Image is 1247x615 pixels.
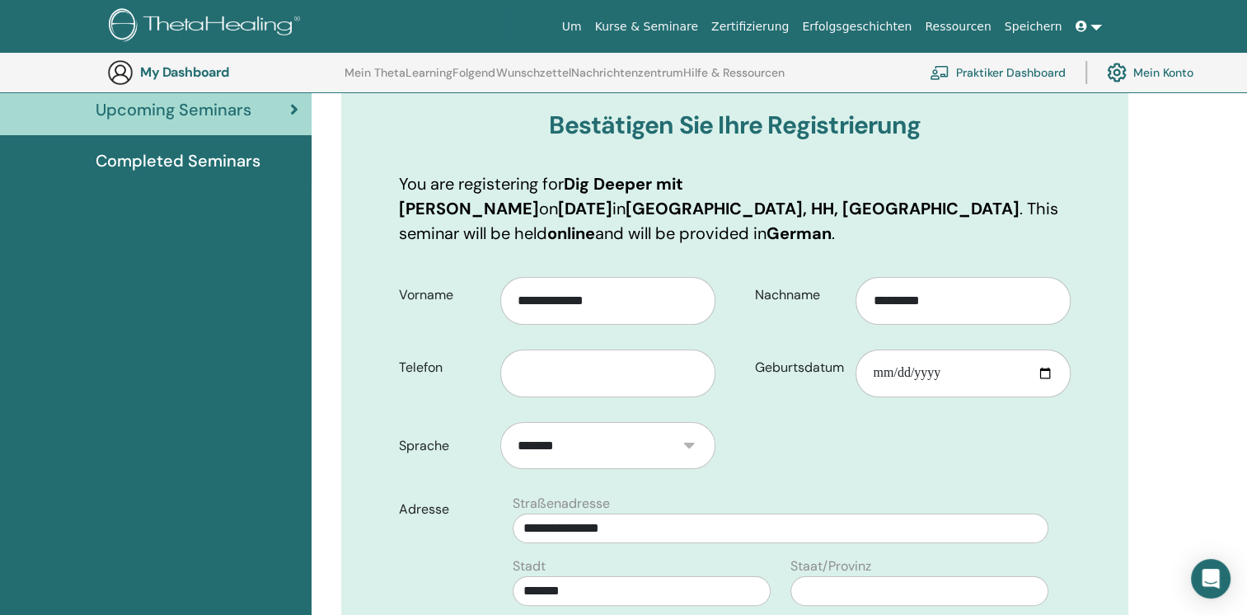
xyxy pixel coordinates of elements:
[556,12,588,42] a: Um
[399,110,1071,140] h3: Bestätigen Sie Ihre Registrierung
[96,148,260,173] span: Completed Seminars
[588,12,705,42] a: Kurse & Seminare
[387,430,500,462] label: Sprache
[1107,54,1193,91] a: Mein Konto
[558,198,612,219] b: [DATE]
[626,198,1020,219] b: [GEOGRAPHIC_DATA], HH, [GEOGRAPHIC_DATA]
[399,171,1071,246] p: You are registering for on in . This seminar will be held and will be provided in .
[387,494,503,525] label: Adresse
[743,352,856,383] label: Geburtsdatum
[683,66,785,92] a: Hilfe & Ressourcen
[345,66,452,92] a: Mein ThetaLearning
[399,173,683,219] b: Dig Deeper mit [PERSON_NAME]
[766,223,832,244] b: German
[107,59,134,86] img: generic-user-icon.jpg
[496,66,571,92] a: Wunschzettel
[571,66,683,92] a: Nachrichtenzentrum
[109,8,306,45] img: logo.png
[790,556,871,576] label: Staat/Provinz
[795,12,918,42] a: Erfolgsgeschichten
[387,352,500,383] label: Telefon
[930,54,1066,91] a: Praktiker Dashboard
[513,494,610,514] label: Straßenadresse
[930,65,949,80] img: chalkboard-teacher.svg
[387,279,500,311] label: Vorname
[705,12,795,42] a: Zertifizierung
[452,66,495,92] a: Folgend
[140,64,305,80] h3: My Dashboard
[547,223,595,244] b: online
[743,279,856,311] label: Nachname
[918,12,997,42] a: Ressourcen
[1191,559,1231,599] div: Open Intercom Messenger
[96,97,251,122] span: Upcoming Seminars
[513,556,546,576] label: Stadt
[1107,59,1127,87] img: cog.svg
[998,12,1069,42] a: Speichern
